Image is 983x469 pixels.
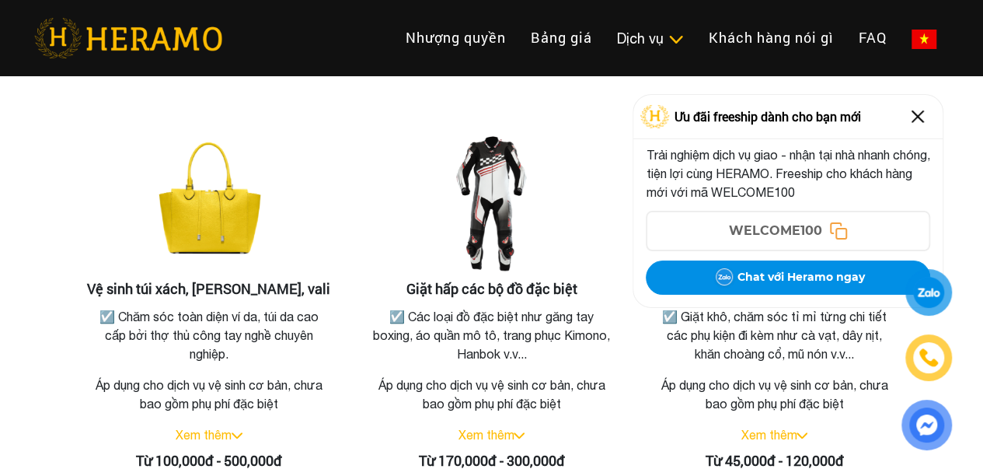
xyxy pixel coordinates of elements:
[458,428,514,442] a: Xem thêm
[368,376,615,413] p: Áp dụng cho dịch vụ vệ sinh cơ bản, chưa bao gồm phụ phí đặc biệt
[674,107,860,126] span: Ưu đãi freeship dành cho bạn mới
[232,432,242,439] img: arrow_down.svg
[654,307,894,363] p: ☑️ Giặt khô, chăm sóc tỉ mỉ từng chi tiết các phụ kiện đi kèm như cà vạt, dây nịt, khăn choàng cổ...
[728,222,821,240] span: WELCOME100
[646,145,930,201] p: Trải nghiệm dịch vụ giao - nhận tại nhà nhanh chóng, tiện lợi cùng HERAMO. Freeship cho khách hàn...
[85,376,333,413] p: Áp dụng cho dịch vụ vệ sinh cơ bản, chưa bao gồm phụ phí đặc biệt
[696,21,846,54] a: Khách hàng nói gì
[650,376,898,413] p: Áp dụng cho dịch vụ vệ sinh cơ bản, chưa bao gồm phụ phí đặc biệt
[85,281,333,298] h3: Vệ sinh túi xách, [PERSON_NAME], vali
[368,281,615,298] h3: Giặt hấp các bộ đồ đặc biệt
[919,348,938,367] img: phone-icon
[912,30,936,49] img: vn-flag.png
[518,21,605,54] a: Bảng giá
[640,105,670,128] img: Logo
[393,21,518,54] a: Nhượng quyền
[89,307,329,363] p: ☑️ Chăm sóc toàn diện ví da, túi da cao cấp bởi thợ thủ công tay nghề chuyên nghiệp.
[617,28,684,49] div: Dịch vụ
[712,265,737,290] img: Zalo
[846,21,899,54] a: FAQ
[668,32,684,47] img: subToggleIcon
[131,125,287,281] img: Vệ sinh túi xách, balo, vali
[905,104,930,129] img: Close
[741,428,797,442] a: Xem thêm
[34,18,222,58] img: heramo-logo.png
[514,432,525,439] img: arrow_down.svg
[176,428,232,442] a: Xem thêm
[908,337,950,379] a: phone-icon
[413,125,569,281] img: Giặt hấp các bộ đồ đặc biệt
[371,307,612,363] p: ☑️ Các loại đồ đặc biệt như găng tay boxing, áo quần mô tô, trang phục Kimono, Hanbok v.v...
[797,432,807,439] img: arrow_down.svg
[646,261,930,295] button: Chat với Heramo ngay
